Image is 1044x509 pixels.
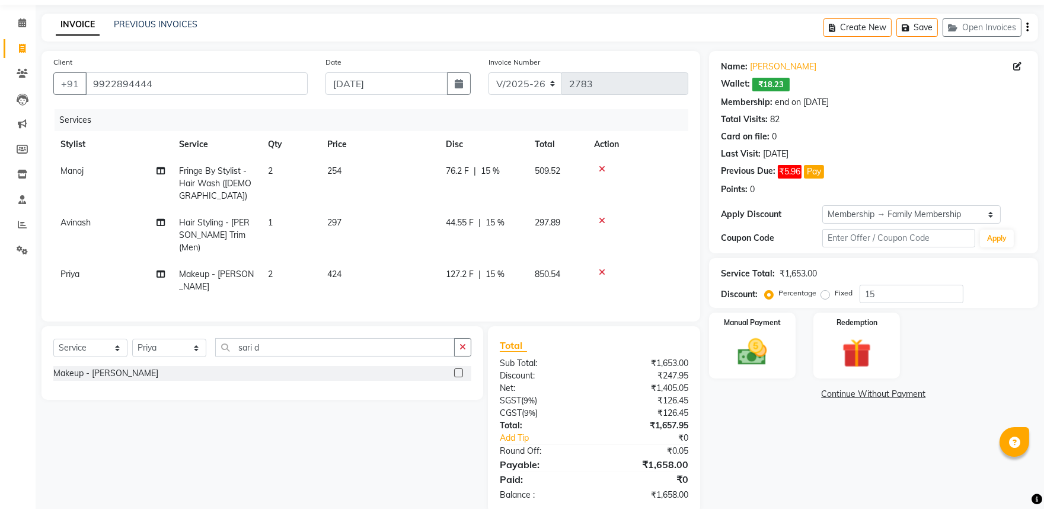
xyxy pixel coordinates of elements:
div: end on [DATE] [775,96,829,109]
span: 254 [327,166,341,176]
span: 850.54 [535,269,560,279]
span: | [478,217,481,229]
label: Manual Payment [724,317,781,328]
a: Continue Without Payment [711,388,1036,400]
div: ₹247.95 [594,370,697,382]
label: Client [53,57,72,68]
div: ₹1,658.00 [594,489,697,501]
div: [DATE] [763,148,788,160]
button: Pay [804,165,824,179]
div: ₹1,653.00 [594,357,697,370]
span: | [474,165,476,177]
span: 2 [268,269,273,279]
span: Manoj [60,166,84,176]
span: Avinash [60,217,91,228]
div: ₹126.45 [594,395,697,407]
div: Points: [721,183,748,196]
label: Date [325,57,341,68]
div: ( ) [491,407,594,419]
div: Previous Due: [721,165,775,179]
div: Total Visits: [721,113,768,126]
span: 424 [327,269,341,279]
div: Sub Total: [491,357,594,370]
th: Total [528,131,587,158]
div: 0 [772,131,777,143]
div: Services [55,109,697,131]
div: ₹126.45 [594,407,697,419]
span: 44.55 F [446,217,474,229]
span: 297 [327,217,341,228]
div: Paid: [491,472,594,486]
span: ₹5.96 [778,165,802,179]
a: PREVIOUS INVOICES [114,19,197,30]
div: Discount: [721,288,758,301]
div: 82 [770,113,780,126]
span: Priya [60,269,79,279]
th: Price [320,131,439,158]
span: 9% [524,408,535,418]
div: ₹1,658.00 [594,457,697,472]
div: Service Total: [721,268,775,280]
div: Wallet: [721,78,750,91]
div: Total: [491,419,594,432]
span: | [478,268,481,281]
input: Search by Name/Mobile/Email/Code [85,72,308,95]
span: 509.52 [535,166,560,176]
button: Save [896,18,938,37]
div: Last Visit: [721,148,761,160]
th: Service [172,131,261,158]
span: 15 % [486,217,505,229]
div: ₹1,405.05 [594,382,697,395]
span: 76.2 F [446,165,469,177]
span: 297.89 [535,217,560,228]
span: CGST [500,408,522,418]
span: Fringe By Stylist - Hair Wash ([DEMOGRAPHIC_DATA]) [179,166,251,201]
th: Stylist [53,131,172,158]
div: Payable: [491,457,594,472]
a: INVOICE [56,14,100,36]
div: Apply Discount [721,208,823,221]
span: Hair Styling - [PERSON_NAME] Trim (Men) [179,217,250,253]
div: Discount: [491,370,594,382]
span: Total [500,339,527,352]
button: +91 [53,72,87,95]
div: Name: [721,61,748,73]
label: Percentage [778,288,816,298]
button: Apply [980,230,1014,247]
span: 9% [523,396,535,405]
div: ₹1,653.00 [780,268,817,280]
button: Create New [823,18,892,37]
div: Makeup - [PERSON_NAME] [53,367,158,380]
div: Card on file: [721,131,770,143]
label: Redemption [837,317,877,328]
span: SGST [500,395,521,406]
span: ₹18.23 [752,78,790,91]
a: Add Tip [491,432,611,444]
div: ₹0 [594,472,697,486]
a: [PERSON_NAME] [750,61,816,73]
div: ₹0 [611,432,697,444]
span: 15 % [481,165,500,177]
input: Search or Scan [215,338,455,357]
div: Net: [491,382,594,395]
div: Coupon Code [721,232,823,244]
div: 0 [750,183,755,196]
div: ₹1,657.95 [594,419,697,432]
label: Invoice Number [489,57,540,68]
span: 2 [268,166,273,176]
div: ₹0.05 [594,445,697,457]
img: _gift.svg [833,335,880,371]
div: Round Off: [491,445,594,457]
th: Qty [261,131,320,158]
span: 127.2 F [446,268,474,281]
button: Open Invoices [943,18,1021,37]
span: 1 [268,217,273,228]
label: Fixed [835,288,853,298]
div: Balance : [491,489,594,501]
div: Membership: [721,96,772,109]
span: Makeup - [PERSON_NAME] [179,269,254,292]
input: Enter Offer / Coupon Code [822,229,975,247]
span: 15 % [486,268,505,281]
th: Action [587,131,688,158]
div: ( ) [491,395,594,407]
